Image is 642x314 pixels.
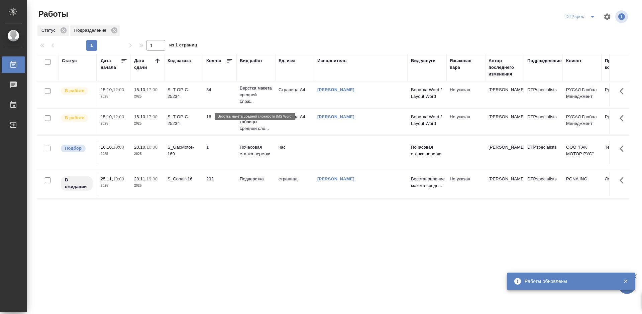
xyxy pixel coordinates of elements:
[113,87,124,92] p: 12:00
[113,145,124,150] p: 10:00
[485,141,524,164] td: [PERSON_NAME]
[566,114,598,127] p: РУСАЛ Глобал Менеджмент
[60,144,93,153] div: Можно подбирать исполнителей
[101,114,113,119] p: 15.10,
[619,278,632,284] button: Закрыть
[168,57,191,64] div: Код заказа
[605,57,637,71] div: Проектная команда
[411,114,443,127] p: Верстка Word / Layout Word
[113,176,124,181] p: 10:00
[60,87,93,96] div: Исполнитель выполняет работу
[485,172,524,196] td: [PERSON_NAME]
[101,120,127,127] p: 2025
[203,83,236,107] td: 34
[317,87,354,92] a: [PERSON_NAME]
[146,114,157,119] p: 17:00
[101,151,127,157] p: 2025
[101,87,113,92] p: 15.10,
[566,176,598,182] p: PGNA INC
[564,11,599,22] div: split button
[206,57,221,64] div: Кол-во
[101,182,127,189] p: 2025
[279,57,295,64] div: Ед. изм
[101,145,113,150] p: 16.10,
[101,93,127,100] p: 2025
[485,110,524,134] td: [PERSON_NAME]
[524,172,563,196] td: DTPspecialists
[62,57,77,64] div: Статус
[485,83,524,107] td: [PERSON_NAME]
[489,57,521,77] div: Автор последнего изменения
[134,93,161,100] p: 2025
[146,87,157,92] p: 17:00
[275,110,314,134] td: Страница А4
[602,83,640,107] td: Русал
[240,176,272,182] p: Подверстка
[203,172,236,196] td: 292
[275,172,314,196] td: страница
[168,87,200,100] div: S_T-OP-C-25234
[65,177,89,190] p: В ожидании
[411,57,436,64] div: Вид услуги
[446,172,485,196] td: Не указан
[566,144,598,157] p: ООО "ГАК МОТОР РУС"
[317,57,347,64] div: Исполнитель
[168,144,200,157] div: S_GacMotor-169
[525,278,613,285] div: Работы обновлены
[317,176,354,181] a: [PERSON_NAME]
[134,176,146,181] p: 28.11,
[41,27,58,34] p: Статус
[146,176,157,181] p: 19:00
[101,176,113,181] p: 25.11,
[240,144,272,157] p: Почасовая ставка верстки
[524,141,563,164] td: DTPspecialists
[169,41,197,51] span: из 1 страниц
[134,145,146,150] p: 20.10,
[602,110,640,134] td: Русал
[527,57,562,64] div: Подразделение
[411,144,443,157] p: Почасовая ставка верстки
[616,83,632,99] button: Здесь прячутся важные кнопки
[602,172,640,196] td: Локализация
[616,172,632,188] button: Здесь прячутся важные кнопки
[60,176,93,191] div: Исполнитель назначен, приступать к работе пока рано
[146,145,157,150] p: 10:00
[411,87,443,100] p: Верстка Word / Layout Word
[203,141,236,164] td: 1
[60,114,93,123] div: Исполнитель выполняет работу
[446,110,485,134] td: Не указан
[65,115,84,121] p: В работе
[134,151,161,157] p: 2025
[134,57,154,71] div: Дата сдачи
[616,141,632,157] button: Здесь прячутся важные кнопки
[450,57,482,71] div: Языковая пара
[101,57,121,71] div: Дата начала
[113,114,124,119] p: 12:00
[203,110,236,134] td: 16
[37,25,69,36] div: Статус
[134,182,161,189] p: 2025
[134,120,161,127] p: 2025
[602,141,640,164] td: Технический
[37,9,68,19] span: Работы
[615,10,629,23] span: Посмотреть информацию
[446,83,485,107] td: Не указан
[65,88,84,94] p: В работе
[566,87,598,100] p: РУСАЛ Глобал Менеджмент
[134,87,146,92] p: 15.10,
[411,176,443,189] p: Восстановление макета средн...
[168,114,200,127] div: S_T-OP-C-25234
[240,112,272,132] p: Верстка таблицы средней сло...
[168,176,200,182] div: S_Conair-16
[134,114,146,119] p: 15.10,
[65,145,82,152] p: Подбор
[240,85,272,105] p: Верстка макета средней слож...
[616,110,632,126] button: Здесь прячутся важные кнопки
[240,57,262,64] div: Вид работ
[566,57,581,64] div: Клиент
[74,27,109,34] p: Подразделение
[524,83,563,107] td: DTPspecialists
[317,114,354,119] a: [PERSON_NAME]
[275,141,314,164] td: час
[70,25,120,36] div: Подразделение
